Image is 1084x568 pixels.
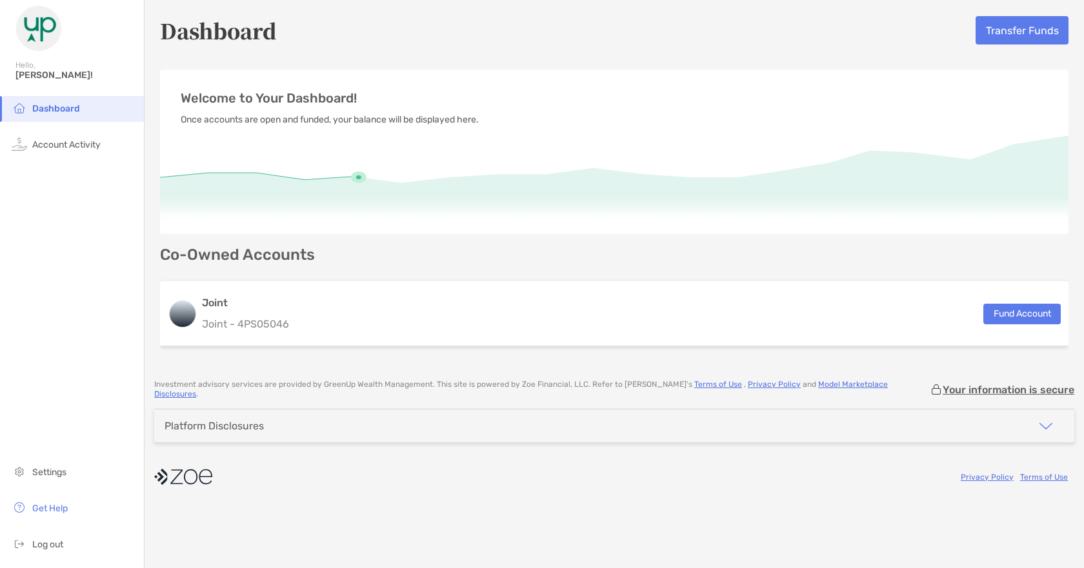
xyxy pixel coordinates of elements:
[154,380,888,398] a: Model Marketplace Disclosures
[32,539,63,550] span: Log out
[976,16,1069,44] button: Transfer Funds
[15,70,136,81] span: [PERSON_NAME]!
[12,464,27,479] img: settings icon
[160,247,1069,263] p: Co-Owned Accounts
[12,136,27,152] img: activity icon
[32,103,80,114] span: Dashboard
[983,304,1061,324] button: Fund Account
[202,316,289,332] p: Joint - 4PS05046
[748,380,801,389] a: Privacy Policy
[181,112,1048,128] p: Once accounts are open and funded, your balance will be displayed here.
[12,100,27,115] img: household icon
[12,536,27,551] img: logout icon
[181,90,1048,106] p: Welcome to Your Dashboard!
[961,473,1014,482] a: Privacy Policy
[202,295,289,311] h3: Joint
[694,380,742,389] a: Terms of Use
[15,5,62,52] img: Zoe Logo
[943,384,1074,396] p: Your information is secure
[154,462,212,491] img: company logo
[32,503,68,514] span: Get Help
[160,15,277,45] h5: Dashboard
[32,139,101,150] span: Account Activity
[170,301,196,327] img: logo account
[32,467,66,478] span: Settings
[154,380,930,399] p: Investment advisory services are provided by GreenUp Wealth Management . This site is powered by ...
[165,420,264,432] div: Platform Disclosures
[12,500,27,515] img: get-help icon
[1038,418,1054,434] img: icon arrow
[1020,473,1068,482] a: Terms of Use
